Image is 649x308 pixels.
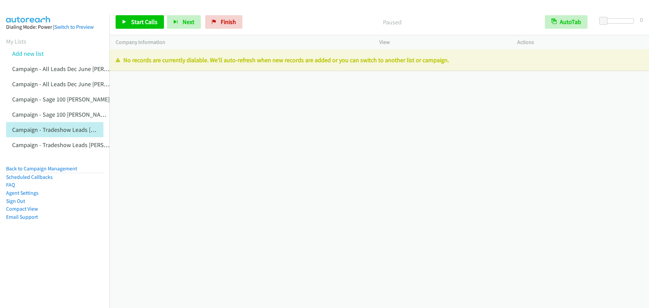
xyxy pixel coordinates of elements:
[12,80,154,88] a: Campaign - All Leads Dec June [PERSON_NAME] Cloned
[12,95,110,103] a: Campaign - Sage 100 [PERSON_NAME]
[116,55,643,65] p: No records are currently dialable. We'll auto-refresh when new records are added or you can switc...
[131,18,158,26] span: Start Calls
[12,65,135,73] a: Campaign - All Leads Dec June [PERSON_NAME]
[640,15,643,24] div: 0
[183,18,194,26] span: Next
[167,15,201,29] button: Next
[6,198,25,204] a: Sign Out
[379,38,505,46] p: View
[6,165,77,172] a: Back to Campaign Management
[6,174,53,180] a: Scheduled Callbacks
[12,111,129,118] a: Campaign - Sage 100 [PERSON_NAME] Cloned
[603,18,634,24] div: Delay between calls (in seconds)
[205,15,242,29] a: Finish
[545,15,587,29] button: AutoTab
[6,206,38,212] a: Compact View
[6,38,26,45] a: My Lists
[6,23,103,31] div: Dialing Mode: Power |
[221,18,236,26] span: Finish
[116,38,367,46] p: Company Information
[517,38,643,46] p: Actions
[6,182,15,188] a: FAQ
[6,190,39,196] a: Agent Settings
[251,18,533,27] p: Paused
[12,141,151,149] a: Campaign - Tradeshow Leads [PERSON_NAME] Cloned
[12,126,131,134] a: Campaign - Tradeshow Leads [PERSON_NAME]
[6,214,38,220] a: Email Support
[116,15,164,29] a: Start Calls
[12,50,44,57] a: Add new list
[54,24,94,30] a: Switch to Preview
